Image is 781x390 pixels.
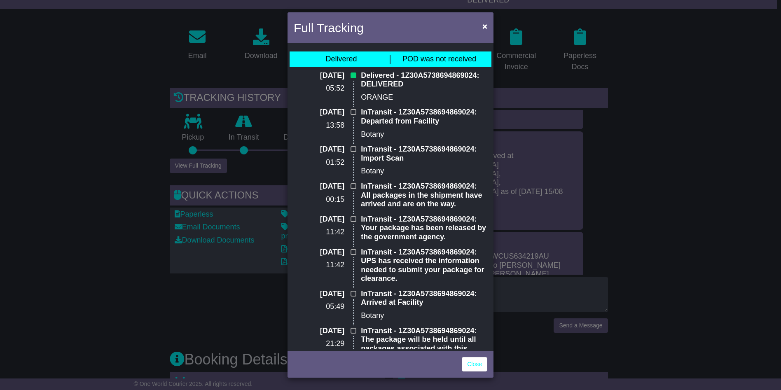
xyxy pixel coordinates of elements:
[294,215,344,224] p: [DATE]
[361,311,487,320] p: Botany
[361,215,487,242] p: InTransit - 1Z30A5738694869024: Your package has been released by the government agency.
[361,327,487,362] p: InTransit - 1Z30A5738694869024: The package will be held until all packages associated with this ...
[478,18,491,35] button: Close
[361,167,487,176] p: Botany
[294,19,364,37] h4: Full Tracking
[294,248,344,257] p: [DATE]
[402,55,476,63] span: POD was not received
[361,71,487,89] p: Delivered - 1Z30A5738694869024: DELIVERED
[294,182,344,191] p: [DATE]
[294,290,344,299] p: [DATE]
[294,195,344,204] p: 00:15
[482,21,487,31] span: ×
[294,339,344,348] p: 21:29
[294,302,344,311] p: 05:49
[294,158,344,167] p: 01:52
[361,248,487,283] p: InTransit - 1Z30A5738694869024: UPS has received the information needed to submit your package fo...
[361,108,487,126] p: InTransit - 1Z30A5738694869024: Departed from Facility
[325,55,357,64] div: Delivered
[294,228,344,237] p: 11:42
[294,145,344,154] p: [DATE]
[294,121,344,130] p: 13:58
[361,130,487,139] p: Botany
[294,108,344,117] p: [DATE]
[294,84,344,93] p: 05:52
[361,182,487,209] p: InTransit - 1Z30A5738694869024: All packages in the shipment have arrived and are on the way.
[361,93,487,102] p: ORANGE
[462,357,487,371] a: Close
[361,145,487,163] p: InTransit - 1Z30A5738694869024: Import Scan
[294,261,344,270] p: 11:42
[361,290,487,307] p: InTransit - 1Z30A5738694869024: Arrived at Facility
[294,327,344,336] p: [DATE]
[294,71,344,80] p: [DATE]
